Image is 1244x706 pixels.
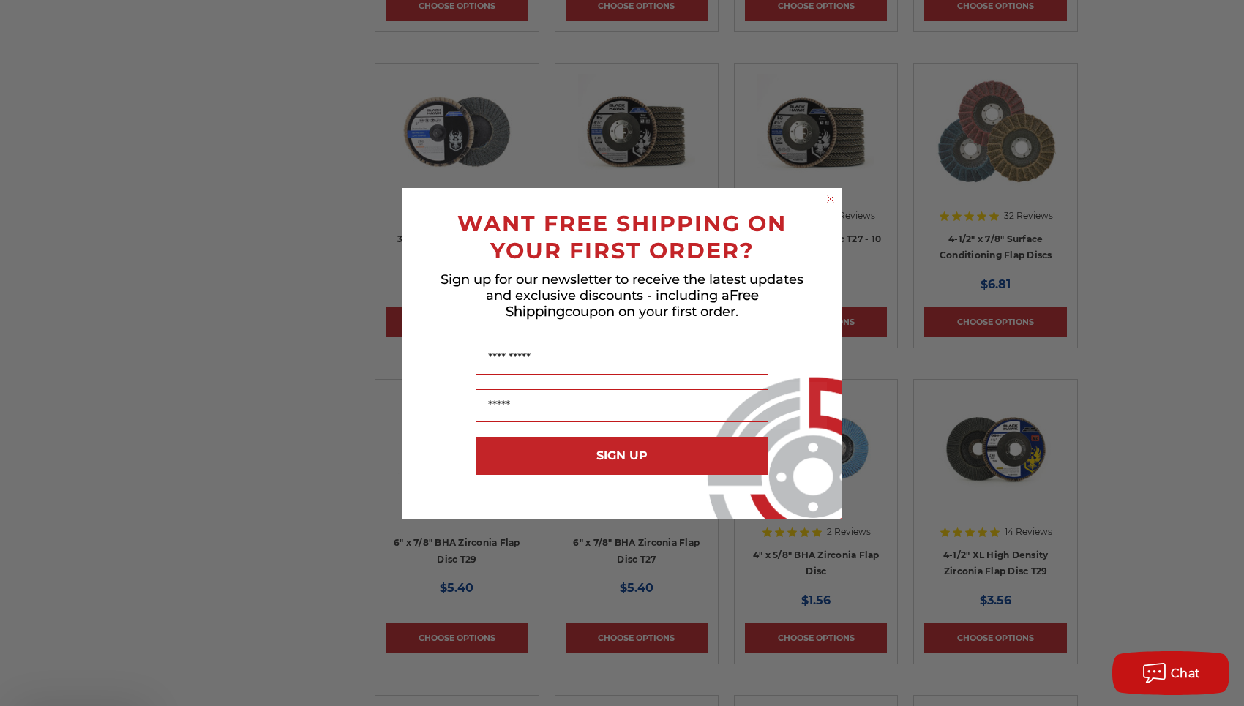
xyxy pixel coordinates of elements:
button: Close dialog [823,192,838,206]
span: Sign up for our newsletter to receive the latest updates and exclusive discounts - including a co... [441,271,803,320]
span: Chat [1171,666,1201,680]
button: SIGN UP [476,437,768,475]
input: Email [476,389,768,422]
span: Free Shipping [506,288,759,320]
span: WANT FREE SHIPPING ON YOUR FIRST ORDER? [457,210,787,264]
button: Chat [1112,651,1229,695]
